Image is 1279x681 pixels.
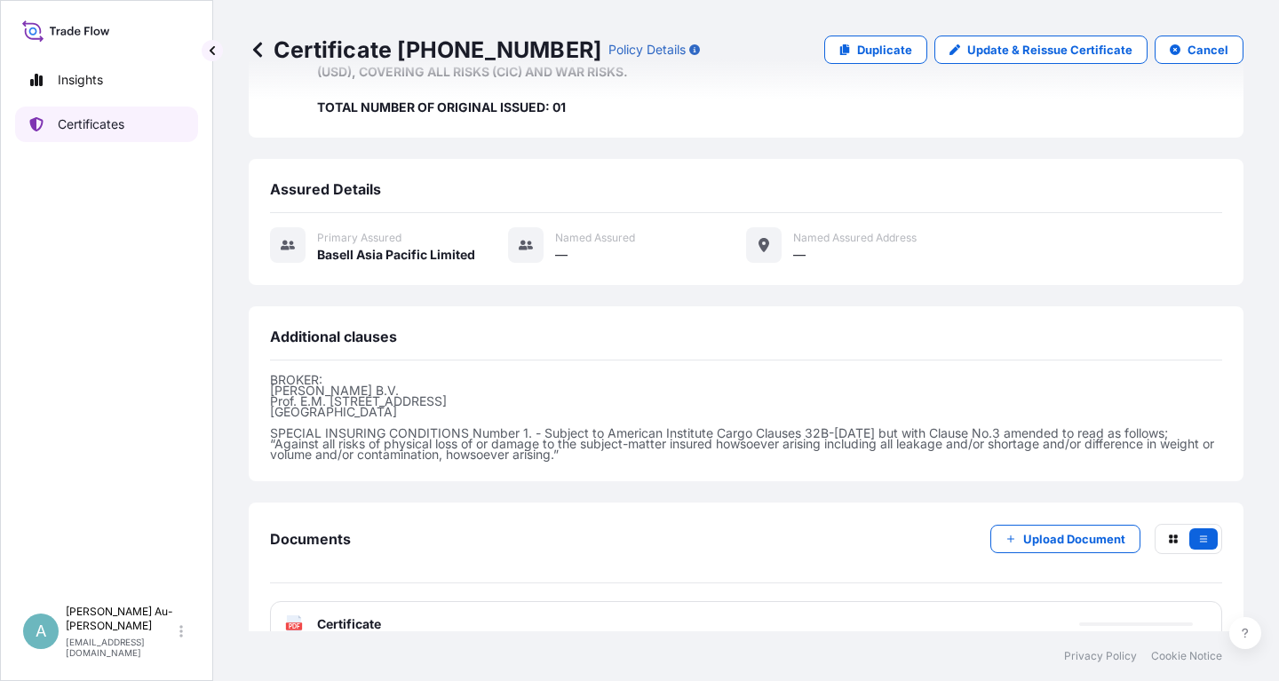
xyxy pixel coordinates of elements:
[289,623,300,630] text: PDF
[317,246,475,264] span: Basell Asia Pacific Limited
[58,115,124,133] p: Certificates
[15,62,198,98] a: Insights
[317,615,381,633] span: Certificate
[270,375,1222,460] p: BROKER: [PERSON_NAME] B.V. Prof. E.M. [STREET_ADDRESS] [GEOGRAPHIC_DATA] SPECIAL INSURING CONDITI...
[15,107,198,142] a: Certificates
[36,622,46,640] span: A
[555,231,635,245] span: Named Assured
[1064,649,1137,663] a: Privacy Policy
[555,246,568,264] span: —
[793,231,917,245] span: Named Assured Address
[1188,41,1228,59] p: Cancel
[857,41,912,59] p: Duplicate
[793,246,806,264] span: —
[934,36,1148,64] a: Update & Reissue Certificate
[270,328,397,345] span: Additional clauses
[66,637,176,658] p: [EMAIL_ADDRESS][DOMAIN_NAME]
[990,525,1140,553] button: Upload Document
[1023,530,1125,548] p: Upload Document
[58,71,103,89] p: Insights
[1155,36,1243,64] button: Cancel
[249,36,601,64] p: Certificate [PHONE_NUMBER]
[317,231,401,245] span: Primary assured
[66,605,176,633] p: [PERSON_NAME] Au-[PERSON_NAME]
[270,530,351,548] span: Documents
[270,180,381,198] span: Assured Details
[824,36,927,64] a: Duplicate
[967,41,1132,59] p: Update & Reissue Certificate
[1151,649,1222,663] a: Cookie Notice
[608,41,686,59] p: Policy Details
